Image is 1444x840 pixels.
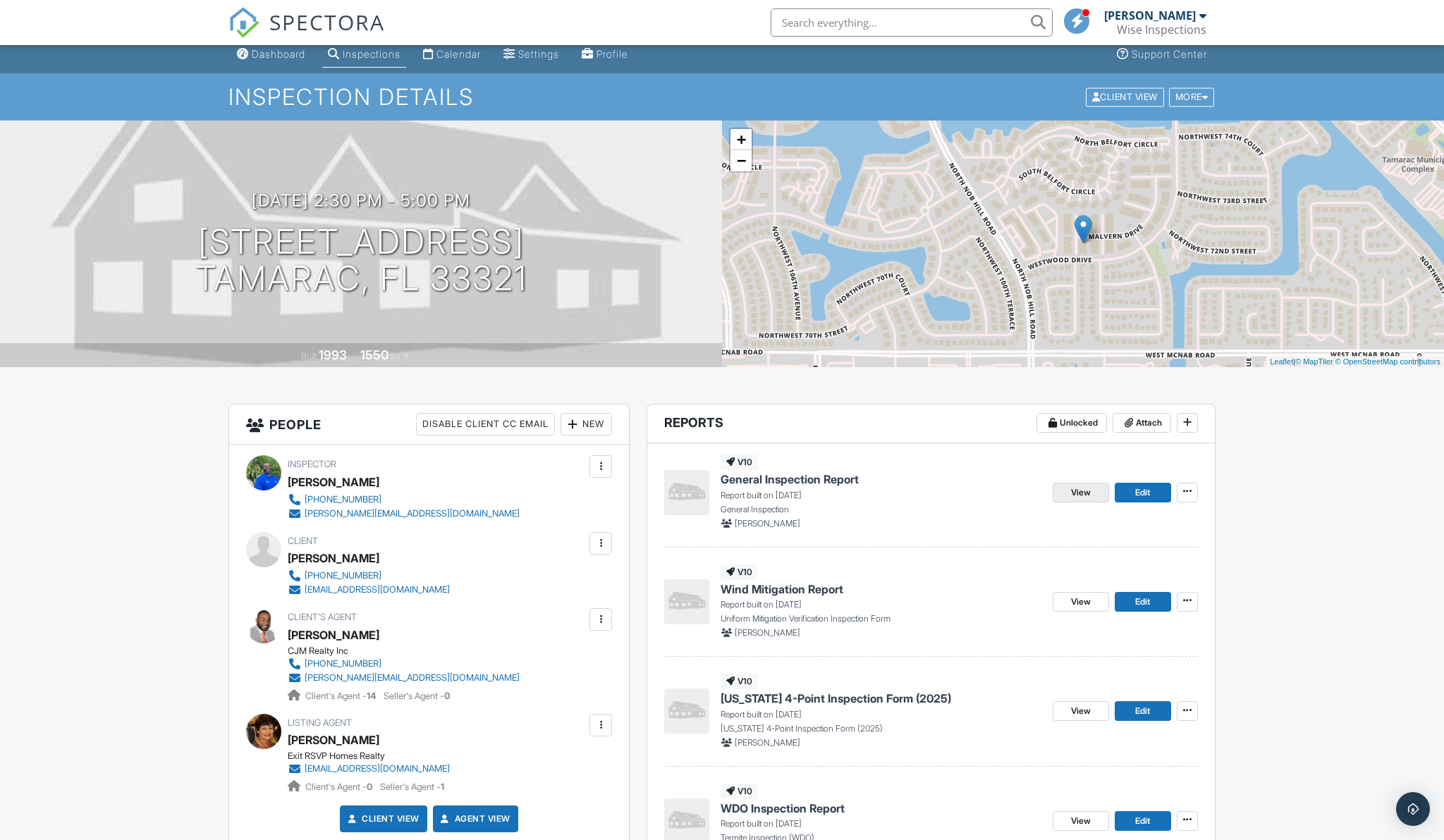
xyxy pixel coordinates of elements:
div: | [1266,356,1444,368]
div: [PHONE_NUMBER] [305,658,381,669]
a: [PERSON_NAME][EMAIL_ADDRESS][DOMAIN_NAME] [288,671,520,685]
span: Client's Agent [288,612,357,622]
div: Exit RSVP Homes Realty [288,751,461,762]
span: SPECTORA [269,7,385,37]
span: Client's Agent - [305,691,378,701]
a: Profile [576,42,634,68]
a: © OpenStreetMap contributors [1335,357,1440,366]
div: Support Center [1132,48,1207,60]
span: Listing Agent [288,717,352,728]
h3: [DATE] 2:30 pm - 5:00 pm [252,191,470,210]
span: Seller's Agent - [384,691,450,701]
strong: 14 [367,691,376,701]
span: Inspector [288,459,336,469]
a: [EMAIL_ADDRESS][DOMAIN_NAME] [288,583,450,597]
div: [PHONE_NUMBER] [305,494,381,505]
a: Client View [1084,91,1168,101]
div: Dashboard [252,48,305,60]
div: Profile [596,48,628,60]
strong: 0 [367,782,372,792]
a: Zoom in [730,129,752,150]
div: 1550 [360,347,388,362]
a: [PHONE_NUMBER] [288,657,520,671]
a: Leaflet [1270,357,1293,366]
h1: Inspection Details [228,85,1216,109]
a: SPECTORA [228,19,385,49]
a: Zoom out [730,150,752,171]
div: Inspections [343,48,400,60]
a: [EMAIL_ADDRESS][DOMAIN_NAME] [288,762,450,776]
a: Support Center [1111,42,1213,68]
a: Agent View [438,812,510,826]
a: Settings [498,42,565,68]
span: Built [301,351,317,362]
div: [PERSON_NAME] [288,548,379,569]
input: Search everything... [771,8,1053,37]
div: Settings [518,48,559,60]
div: [PHONE_NUMBER] [305,570,381,581]
a: [PHONE_NUMBER] [288,493,520,507]
span: Client's Agent - [305,782,374,792]
img: The Best Home Inspection Software - Spectora [228,7,259,38]
div: Wise Inspections [1117,23,1206,37]
div: [EMAIL_ADDRESS][DOMAIN_NAME] [305,763,450,774]
strong: 0 [444,691,450,701]
div: Calendar [436,48,481,60]
strong: 1 [441,782,444,792]
a: Inspections [322,42,406,68]
div: 1993 [319,347,347,362]
span: Client [288,536,318,546]
div: Open Intercom Messenger [1396,792,1430,826]
a: © MapTiler [1295,357,1333,366]
span: Seller's Agent - [380,782,444,792]
div: [EMAIL_ADDRESS][DOMAIN_NAME] [305,584,450,595]
a: Dashboard [231,42,311,68]
a: [PERSON_NAME][EMAIL_ADDRESS][DOMAIN_NAME] [288,507,520,521]
h1: [STREET_ADDRESS] Tamarac, FL 33321 [195,223,527,298]
h3: People [229,404,629,445]
a: Client View [345,812,420,826]
div: New [561,413,612,436]
a: Calendar [417,42,487,68]
div: [PERSON_NAME][EMAIL_ADDRESS][DOMAIN_NAME] [305,508,520,519]
div: More [1169,87,1215,106]
span: sq. ft. [391,351,410,362]
div: [PERSON_NAME] [288,729,379,751]
div: [PERSON_NAME] [288,471,379,493]
div: CJM Realty Inc [288,646,531,657]
a: [PHONE_NUMBER] [288,569,450,583]
div: Disable Client CC Email [416,413,555,436]
div: Client View [1086,87,1164,106]
div: [PERSON_NAME] [1104,8,1196,23]
div: [PERSON_NAME][EMAIL_ADDRESS][DOMAIN_NAME] [305,672,520,684]
div: [PERSON_NAME] [288,624,379,646]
